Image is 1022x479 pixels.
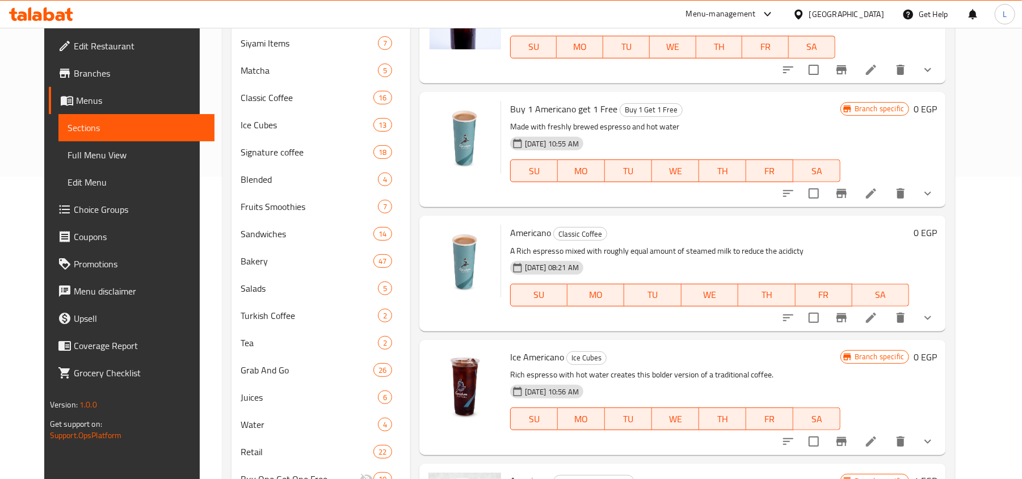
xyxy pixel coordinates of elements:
[914,428,941,455] button: show more
[798,163,836,179] span: SA
[557,36,603,58] button: MO
[887,56,914,83] button: delete
[554,228,607,241] span: Classic Coffee
[562,411,600,427] span: MO
[629,287,676,303] span: TU
[796,284,852,306] button: FR
[914,225,937,241] h6: 0 EGP
[809,8,884,20] div: [GEOGRAPHIC_DATA]
[374,229,391,239] span: 14
[793,407,840,430] button: SA
[686,7,756,21] div: Menu-management
[921,435,935,448] svg: Show Choices
[510,36,557,58] button: SU
[428,225,501,297] img: Americano
[864,435,878,448] a: Edit menu item
[515,411,553,427] span: SU
[49,196,215,223] a: Choice Groups
[74,39,206,53] span: Edit Restaurant
[850,351,909,362] span: Branch specific
[609,163,647,179] span: TU
[775,304,802,331] button: sort-choices
[864,63,878,77] a: Edit menu item
[802,182,826,205] span: Select to update
[682,284,738,306] button: WE
[241,227,374,241] div: Sandwiches
[373,145,392,159] div: items
[241,36,378,50] span: Siyami Items
[374,365,391,376] span: 26
[241,363,374,377] span: Grab And Go
[49,359,215,386] a: Grocery Checklist
[378,36,392,50] div: items
[657,163,695,179] span: WE
[852,284,909,306] button: SA
[738,284,795,306] button: TH
[241,418,378,431] span: Water
[775,428,802,455] button: sort-choices
[802,306,826,330] span: Select to update
[232,220,410,247] div: Sandwiches14
[608,39,645,55] span: TU
[510,120,840,134] p: Made with freshly brewed espresso and hot water
[373,118,392,132] div: items
[241,118,374,132] span: Ice Cubes
[241,309,378,322] div: Turkish Coffee
[620,103,682,116] span: Buy 1 Get 1 Free
[49,223,215,250] a: Coupons
[68,148,206,162] span: Full Menu View
[378,283,392,294] span: 5
[914,304,941,331] button: show more
[751,411,789,427] span: FR
[58,114,215,141] a: Sections
[914,349,937,365] h6: 0 EGP
[241,254,374,268] span: Bakery
[232,138,410,166] div: Signature coffee18
[864,187,878,200] a: Edit menu item
[704,411,742,427] span: TH
[241,200,378,213] span: Fruits Smoothies
[49,60,215,87] a: Branches
[864,311,878,325] a: Edit menu item
[553,227,607,241] div: Classic Coffee
[1003,8,1007,20] span: L
[520,262,583,273] span: [DATE] 08:21 AM
[510,100,617,117] span: Buy 1 Americano get 1 Free
[378,390,392,404] div: items
[374,256,391,267] span: 47
[428,349,501,422] img: Ice Americano
[652,159,699,182] button: WE
[798,411,836,427] span: SA
[510,244,909,258] p: A Rich espresso mixed with roughly equal amount of steamed milk to reduce the acidicty
[747,39,784,55] span: FR
[241,173,378,186] span: Blended
[793,39,831,55] span: SA
[49,87,215,114] a: Menus
[857,287,905,303] span: SA
[241,445,374,459] span: Retail
[699,407,746,430] button: TH
[68,175,206,189] span: Edit Menu
[378,200,392,213] div: items
[49,278,215,305] a: Menu disclaimer
[74,230,206,243] span: Coupons
[378,201,392,212] span: 7
[802,430,826,453] span: Select to update
[232,438,410,465] div: Retail22
[241,145,374,159] span: Signature coffee
[510,159,558,182] button: SU
[567,284,624,306] button: MO
[850,103,909,114] span: Branch specific
[921,187,935,200] svg: Show Choices
[378,281,392,295] div: items
[914,180,941,207] button: show more
[374,147,391,158] span: 18
[50,417,102,431] span: Get support on:
[50,397,78,412] span: Version:
[603,36,650,58] button: TU
[232,30,410,57] div: Siyami Items7
[510,368,840,382] p: Rich espresso with hot water creates this bolder version of a traditional coffee.
[74,312,206,325] span: Upsell
[374,447,391,457] span: 22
